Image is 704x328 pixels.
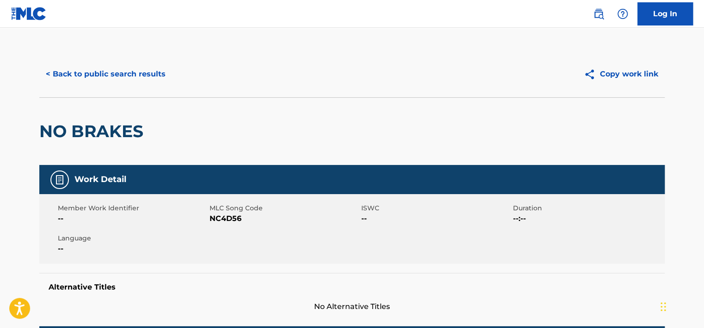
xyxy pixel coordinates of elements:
[577,63,665,86] button: Copy work link
[361,203,511,213] span: ISWC
[39,121,148,142] h2: NO BRAKES
[54,174,65,185] img: Work Detail
[58,243,207,254] span: --
[210,213,359,224] span: NC4D56
[58,213,207,224] span: --
[589,5,608,23] a: Public Search
[39,63,172,86] button: < Back to public search results
[513,213,662,224] span: --:--
[593,8,604,19] img: search
[613,5,632,23] div: Help
[658,284,704,328] div: চ্যাট উইজেট
[584,69,600,80] img: Copy work link
[617,8,628,19] img: help
[210,203,359,213] span: MLC Song Code
[74,174,126,185] h5: Work Detail
[513,203,662,213] span: Duration
[658,284,704,328] iframe: Chat Widget
[58,233,207,243] span: Language
[661,293,666,321] div: টেনে আনুন
[58,203,207,213] span: Member Work Identifier
[39,301,665,312] span: No Alternative Titles
[361,213,511,224] span: --
[49,283,655,292] h5: Alternative Titles
[11,7,47,20] img: MLC Logo
[637,2,693,25] a: Log In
